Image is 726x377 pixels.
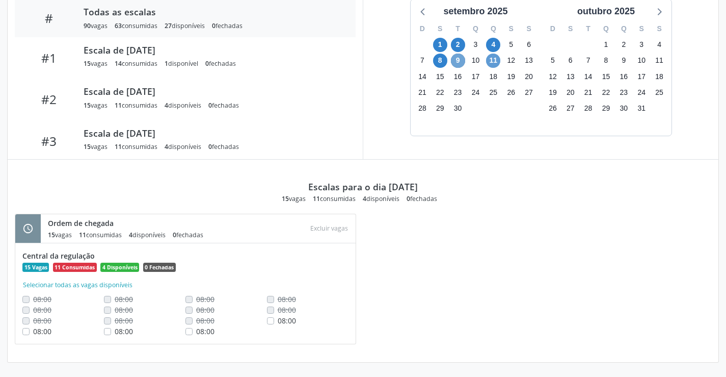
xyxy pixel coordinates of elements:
[196,305,214,315] span: Não é possivel realocar uma vaga consumida
[451,54,465,68] span: terça-feira, 9 de setembro de 2025
[115,101,157,110] div: consumidas
[504,69,518,84] span: sexta-feira, 19 de setembro de 2025
[115,142,122,151] span: 11
[165,21,205,30] div: disponíveis
[84,6,341,17] div: Todas as escalas
[546,69,560,84] span: domingo, 12 de outubro de 2025
[546,54,560,68] span: domingo, 5 de outubro de 2025
[451,38,465,52] span: terça-feira, 2 de setembro de 2025
[468,85,482,99] span: quarta-feira, 24 de setembro de 2025
[196,326,214,336] span: 08:00
[634,54,649,68] span: sexta-feira, 10 de outubro de 2025
[208,142,212,151] span: 0
[485,21,502,37] div: Q
[634,101,649,115] span: sexta-feira, 31 de outubro de 2025
[599,69,613,84] span: quarta-feira, 15 de outubro de 2025
[22,92,76,107] div: #2
[48,231,55,239] span: 15
[313,194,356,203] div: consumidas
[451,69,465,84] span: terça-feira, 16 de setembro de 2025
[652,85,666,99] span: sábado, 25 de outubro de 2025
[652,38,666,52] span: sábado, 4 de outubro de 2025
[504,54,518,68] span: sexta-feira, 12 de setembro de 2025
[100,263,139,272] span: 4 Disponíveis
[563,85,578,99] span: segunda-feira, 20 de outubro de 2025
[433,101,447,115] span: segunda-feira, 29 de setembro de 2025
[282,194,289,203] span: 15
[115,326,133,336] span: 08:00
[633,21,651,37] div: S
[468,69,482,84] span: quarta-feira, 17 de setembro de 2025
[451,85,465,99] span: terça-feira, 23 de setembro de 2025
[616,101,631,115] span: quinta-feira, 30 de outubro de 2025
[415,54,429,68] span: domingo, 7 de setembro de 2025
[561,21,579,37] div: S
[544,21,562,37] div: D
[599,38,613,52] span: quarta-feira, 1 de outubro de 2025
[634,69,649,84] span: sexta-feira, 17 de outubro de 2025
[22,11,76,26] div: #
[449,21,467,37] div: T
[84,101,107,110] div: vagas
[616,54,631,68] span: quinta-feira, 9 de outubro de 2025
[414,21,432,37] div: D
[84,59,91,68] span: 15
[33,316,51,325] span: Não é possivel realocar uma vaga consumida
[33,294,51,304] span: Não é possivel realocar uma vaga consumida
[634,85,649,99] span: sexta-feira, 24 de outubro de 2025
[22,134,76,148] div: #3
[522,38,536,52] span: sábado, 6 de setembro de 2025
[433,85,447,99] span: segunda-feira, 22 de setembro de 2025
[205,59,236,68] div: fechadas
[84,86,341,97] div: Escala de [DATE]
[652,69,666,84] span: sábado, 18 de outubro de 2025
[115,59,122,68] span: 14
[22,263,49,272] span: 15 Vagas
[205,59,209,68] span: 0
[48,231,72,239] div: vagas
[33,305,51,315] span: Não é possivel realocar uma vaga consumida
[165,142,168,151] span: 4
[196,316,214,325] span: Não é possivel realocar uma vaga consumida
[579,21,597,37] div: T
[546,101,560,115] span: domingo, 26 de outubro de 2025
[165,59,198,68] div: disponível
[616,38,631,52] span: quinta-feira, 2 de outubro de 2025
[563,69,578,84] span: segunda-feira, 13 de outubro de 2025
[115,21,122,30] span: 63
[165,101,168,110] span: 4
[573,5,639,18] div: outubro 2025
[22,223,34,234] i: schedule
[563,101,578,115] span: segunda-feira, 27 de outubro de 2025
[363,194,399,203] div: disponíveis
[407,194,410,203] span: 0
[84,21,107,30] div: vagas
[486,54,500,68] span: quinta-feira, 11 de setembro de 2025
[308,181,418,192] div: Escalas para o dia [DATE]
[634,38,649,52] span: sexta-feira, 3 de outubro de 2025
[173,231,203,239] div: fechadas
[165,21,172,30] span: 27
[433,69,447,84] span: segunda-feira, 15 de setembro de 2025
[278,316,296,325] span: 08:00
[502,21,520,37] div: S
[208,101,239,110] div: fechadas
[212,21,243,30] div: fechadas
[115,59,157,68] div: consumidas
[129,231,132,239] span: 4
[615,21,633,37] div: Q
[581,54,596,68] span: terça-feira, 7 de outubro de 2025
[48,218,210,229] div: Ordem de chegada
[165,142,201,151] div: disponíveis
[520,21,538,37] div: S
[599,101,613,115] span: quarta-feira, 29 de outubro de 2025
[84,128,341,139] div: Escala de [DATE]
[84,44,341,56] div: Escala de [DATE]
[616,69,631,84] span: quinta-feira, 16 de outubro de 2025
[486,38,500,52] span: quinta-feira, 4 de setembro de 2025
[651,21,668,37] div: S
[84,21,91,30] span: 90
[79,231,86,239] span: 11
[439,5,512,18] div: setembro 2025
[129,231,166,239] div: disponíveis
